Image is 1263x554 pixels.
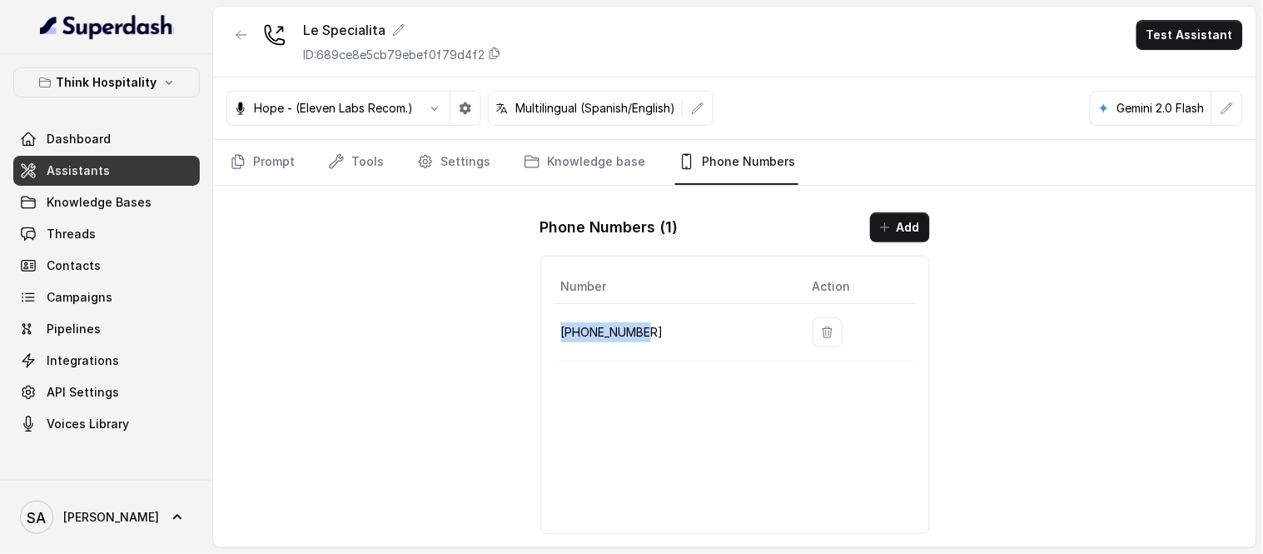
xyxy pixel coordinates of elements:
[13,314,200,344] a: Pipelines
[799,270,916,304] th: Action
[27,509,47,527] text: SA
[226,140,298,185] a: Prompt
[1136,20,1243,50] button: Test Assistant
[13,124,200,154] a: Dashboard
[554,270,799,304] th: Number
[13,282,200,312] a: Campaigns
[47,416,129,432] span: Voices Library
[47,226,96,242] span: Threads
[13,156,200,186] a: Assistants
[47,289,112,306] span: Campaigns
[414,140,494,185] a: Settings
[254,100,413,117] p: Hope - (Eleven Labs Recom.)
[561,322,786,342] p: [PHONE_NUMBER]
[47,257,101,274] span: Contacts
[47,321,101,337] span: Pipelines
[47,384,119,401] span: API Settings
[13,494,200,541] a: [PERSON_NAME]
[870,212,930,242] button: Add
[47,352,119,369] span: Integrations
[13,377,200,407] a: API Settings
[540,214,679,241] h1: Phone Numbers ( 1 )
[63,509,159,526] span: [PERSON_NAME]
[226,140,1243,185] nav: Tabs
[13,251,200,281] a: Contacts
[520,140,649,185] a: Knowledge base
[515,100,675,117] p: Multilingual (Spanish/English)
[303,47,485,63] p: ID: 689ce8e5cb79ebef0f79d4f2
[47,131,111,147] span: Dashboard
[325,140,387,185] a: Tools
[13,67,200,97] button: Think Hospitality
[13,346,200,376] a: Integrations
[675,140,798,185] a: Phone Numbers
[13,187,200,217] a: Knowledge Bases
[13,409,200,439] a: Voices Library
[303,20,501,40] div: Le Specialita
[13,219,200,249] a: Threads
[47,162,110,179] span: Assistants
[1117,100,1205,117] p: Gemini 2.0 Flash
[40,13,174,40] img: light.svg
[1097,102,1111,115] svg: google logo
[57,72,157,92] p: Think Hospitality
[47,194,152,211] span: Knowledge Bases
